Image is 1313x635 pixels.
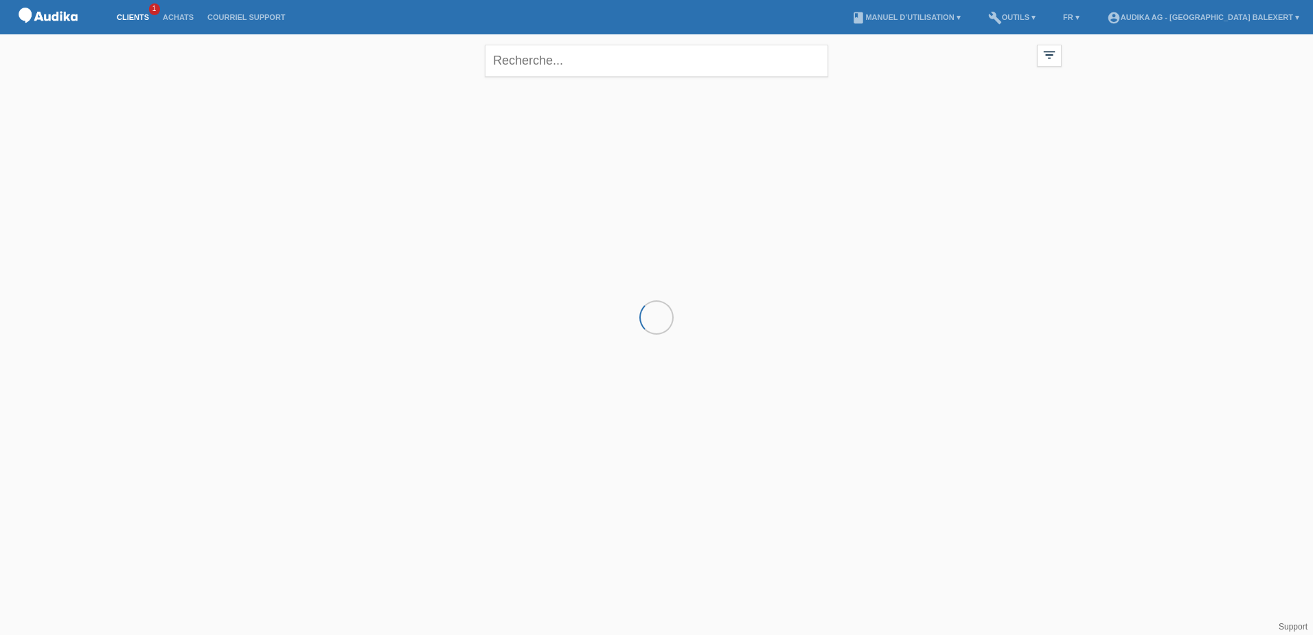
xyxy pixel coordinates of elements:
i: filter_list [1042,47,1057,63]
i: build [988,11,1002,25]
a: FR ▾ [1056,13,1086,21]
i: account_circle [1107,11,1121,25]
a: Courriel Support [201,13,292,21]
i: book [852,11,865,25]
a: buildOutils ▾ [981,13,1042,21]
a: POS — MF Group [14,27,82,37]
a: bookManuel d’utilisation ▾ [845,13,967,21]
span: 1 [149,3,160,15]
input: Recherche... [485,45,828,77]
a: Support [1279,622,1308,632]
a: account_circleAudika AG - [GEOGRAPHIC_DATA] Balexert ▾ [1100,13,1306,21]
a: Achats [156,13,201,21]
a: Clients [110,13,156,21]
